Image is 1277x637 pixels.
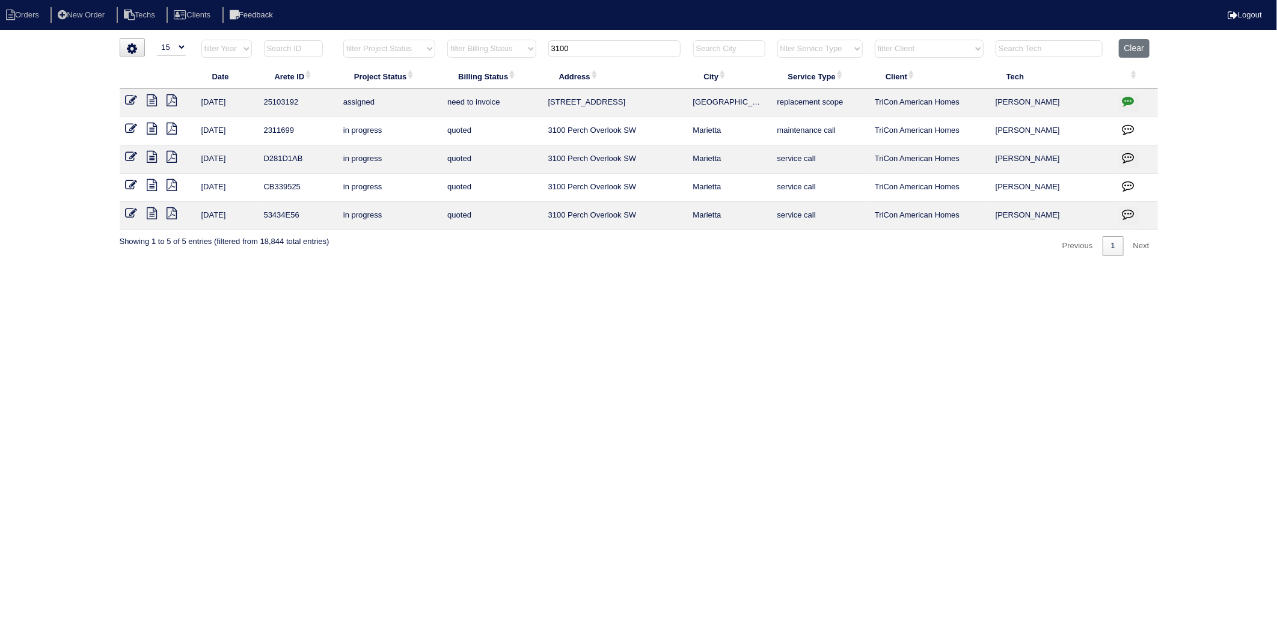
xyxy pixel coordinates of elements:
[337,145,441,174] td: in progress
[167,10,220,19] a: Clients
[869,174,990,202] td: TriCon American Homes
[1228,10,1262,19] a: Logout
[869,202,990,230] td: TriCon American Homes
[542,202,687,230] td: 3100 Perch Overlook SW
[771,174,869,202] td: service call
[337,89,441,117] td: assigned
[337,117,441,145] td: in progress
[167,7,220,23] li: Clients
[693,40,765,57] input: Search City
[687,145,771,174] td: Marietta
[441,174,542,202] td: quoted
[990,145,1113,174] td: [PERSON_NAME]
[337,174,441,202] td: in progress
[195,117,258,145] td: [DATE]
[990,117,1113,145] td: [PERSON_NAME]
[771,64,869,89] th: Service Type: activate to sort column ascending
[990,64,1113,89] th: Tech
[264,40,323,57] input: Search ID
[542,145,687,174] td: 3100 Perch Overlook SW
[771,89,869,117] td: replacement scope
[441,89,542,117] td: need to invoice
[258,89,337,117] td: 25103192
[258,202,337,230] td: 53434E56
[117,7,165,23] li: Techs
[990,202,1113,230] td: [PERSON_NAME]
[222,7,283,23] li: Feedback
[771,145,869,174] td: service call
[195,145,258,174] td: [DATE]
[542,64,687,89] th: Address: activate to sort column ascending
[337,64,441,89] th: Project Status: activate to sort column ascending
[195,89,258,117] td: [DATE]
[869,117,990,145] td: TriCon American Homes
[117,10,165,19] a: Techs
[687,89,771,117] td: [GEOGRAPHIC_DATA]
[548,40,681,57] input: Search Address
[687,174,771,202] td: Marietta
[1125,236,1158,256] a: Next
[441,117,542,145] td: quoted
[869,64,990,89] th: Client: activate to sort column ascending
[1119,39,1150,58] button: Clear
[771,202,869,230] td: service call
[441,202,542,230] td: quoted
[258,174,337,202] td: CB339525
[258,117,337,145] td: 2311699
[990,89,1113,117] td: [PERSON_NAME]
[771,117,869,145] td: maintenance call
[51,7,114,23] li: New Order
[441,64,542,89] th: Billing Status: activate to sort column ascending
[120,230,329,247] div: Showing 1 to 5 of 5 entries (filtered from 18,844 total entries)
[195,174,258,202] td: [DATE]
[542,117,687,145] td: 3100 Perch Overlook SW
[1113,64,1158,89] th: : activate to sort column ascending
[687,202,771,230] td: Marietta
[337,202,441,230] td: in progress
[542,89,687,117] td: [STREET_ADDRESS]
[1103,236,1124,256] a: 1
[258,145,337,174] td: D281D1AB
[51,10,114,19] a: New Order
[258,64,337,89] th: Arete ID: activate to sort column ascending
[1054,236,1101,256] a: Previous
[990,174,1113,202] td: [PERSON_NAME]
[441,145,542,174] td: quoted
[869,145,990,174] td: TriCon American Homes
[687,64,771,89] th: City: activate to sort column ascending
[996,40,1103,57] input: Search Tech
[195,64,258,89] th: Date
[869,89,990,117] td: TriCon American Homes
[687,117,771,145] td: Marietta
[542,174,687,202] td: 3100 Perch Overlook SW
[195,202,258,230] td: [DATE]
